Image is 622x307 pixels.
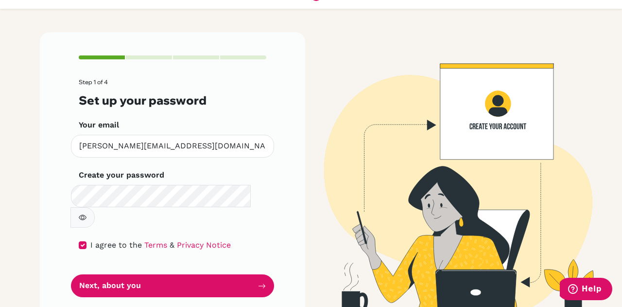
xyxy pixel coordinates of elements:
a: Privacy Notice [177,240,231,250]
a: Terms [144,240,167,250]
span: & [170,240,174,250]
label: Create your password [79,169,164,181]
label: Your email [79,119,119,131]
button: Next, about you [71,274,274,297]
input: Insert your email* [71,135,274,158]
span: I agree to the [90,240,142,250]
iframe: Opens a widget where you can find more information [560,278,612,302]
h3: Set up your password [79,93,266,108]
span: Step 1 of 4 [79,78,108,86]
